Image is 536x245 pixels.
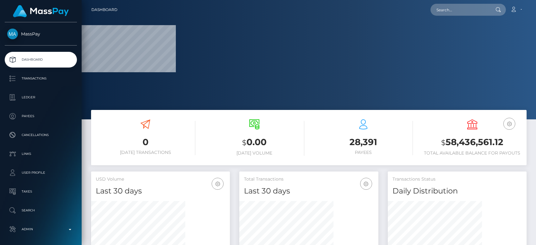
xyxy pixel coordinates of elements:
a: Payees [5,108,77,124]
p: Dashboard [7,55,74,64]
p: Transactions [7,74,74,83]
a: Search [5,203,77,218]
h4: Last 30 days [244,186,373,197]
p: Taxes [7,187,74,196]
p: Cancellations [7,130,74,140]
h6: Total Available Balance for Payouts [422,150,522,156]
h5: Total Transactions [244,176,373,182]
h3: 28,391 [314,136,413,148]
h3: 0 [96,136,195,148]
a: User Profile [5,165,77,181]
a: Dashboard [5,52,77,68]
small: $ [242,138,246,147]
h5: USD Volume [96,176,225,182]
a: Links [5,146,77,162]
a: Dashboard [91,3,117,16]
p: Search [7,206,74,215]
h4: Daily Distribution [393,186,522,197]
h3: 0.00 [205,136,304,149]
small: $ [441,138,446,147]
a: Cancellations [5,127,77,143]
img: MassPay Logo [13,5,69,17]
p: Ledger [7,93,74,102]
h6: [DATE] Volume [205,150,304,156]
a: Ledger [5,90,77,105]
a: Taxes [5,184,77,199]
h4: Last 30 days [96,186,225,197]
h6: Payees [314,150,413,155]
p: Payees [7,112,74,121]
h5: Transactions Status [393,176,522,182]
img: MassPay [7,29,18,39]
input: Search... [430,4,490,16]
span: MassPay [5,31,77,37]
a: Transactions [5,71,77,86]
a: Admin [5,221,77,237]
p: Admin [7,225,74,234]
p: Links [7,149,74,159]
p: User Profile [7,168,74,177]
h3: 58,436,561.12 [422,136,522,149]
h6: [DATE] Transactions [96,150,195,155]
